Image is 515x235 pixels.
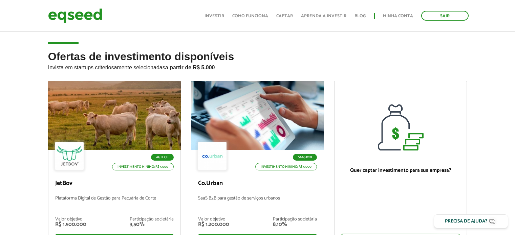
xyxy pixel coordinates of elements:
div: R$ 1.200.000 [198,222,229,227]
p: SaaS B2B [293,154,317,161]
p: Quer captar investimento para sua empresa? [341,167,460,173]
a: Blog [355,14,366,18]
p: Invista em startups criteriosamente selecionadas [48,63,467,71]
div: Valor objetivo [55,217,86,222]
p: JetBov [55,180,174,187]
div: 8,10% [273,222,317,227]
div: 3,50% [130,222,174,227]
a: Sair [421,11,469,21]
p: Agtech [151,154,174,161]
a: Como funciona [232,14,268,18]
a: Aprenda a investir [301,14,346,18]
div: R$ 1.500.000 [55,222,86,227]
p: Investimento mínimo: R$ 5.000 [255,163,317,170]
div: Valor objetivo [198,217,229,222]
a: Investir [205,14,224,18]
a: Minha conta [383,14,413,18]
p: SaaS B2B para gestão de serviços urbanos [198,196,317,210]
h2: Ofertas de investimento disponíveis [48,51,467,81]
p: Co.Urban [198,180,317,187]
p: Plataforma Digital de Gestão para Pecuária de Corte [55,196,174,210]
strong: a partir de R$ 5.000 [165,65,215,70]
a: Captar [276,14,293,18]
img: EqSeed [48,7,102,25]
p: Investimento mínimo: R$ 5.000 [112,163,174,170]
div: Participação societária [130,217,174,222]
div: Participação societária [273,217,317,222]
